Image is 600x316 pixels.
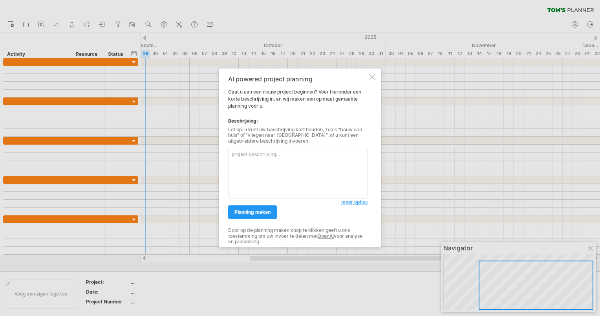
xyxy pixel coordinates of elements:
[228,75,368,83] div: AI powered project planning
[318,233,334,239] a: OpenAI
[234,209,271,215] span: planning maken
[341,199,368,206] a: meer opties
[228,206,277,219] a: planning maken
[228,75,368,240] div: Gaat u aan een nieuw project beginnen? Voer hieronder een korte beschrijving in, en wij maken een...
[341,199,368,205] span: meer opties
[228,118,368,125] div: Beschrijving:
[228,127,368,144] div: Let op: u kunt uw beschrijving kort houden, zoals "bouw een huis" of "vliegen naar [GEOGRAPHIC_DA...
[228,228,368,245] div: Door op de planning maken knop te klikken geeft u ons toestemming om uw invoer te delen met voor ...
